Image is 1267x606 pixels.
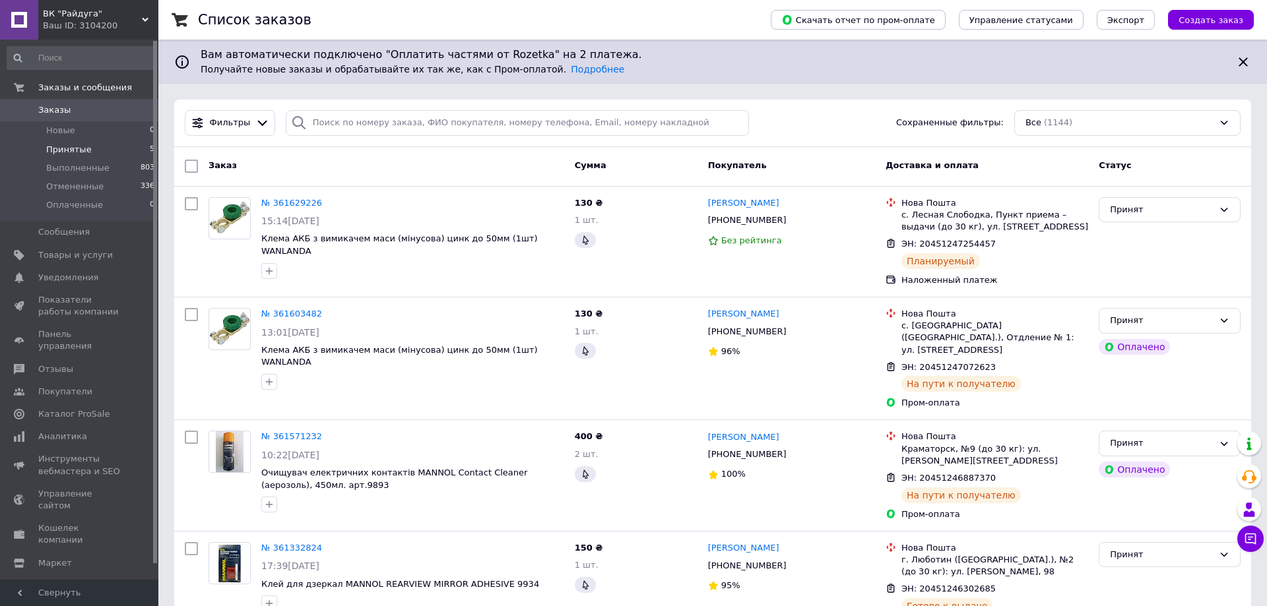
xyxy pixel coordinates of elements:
span: 17:39[DATE] [261,561,319,571]
div: г. Люботин ([GEOGRAPHIC_DATA].), №2 (до 30 кг): ул. [PERSON_NAME], 98 [901,554,1088,578]
div: с. Лесная Слободка, Пункт приема – выдачи (до 30 кг), ул. [STREET_ADDRESS] [901,209,1088,233]
span: Управление статусами [969,15,1073,25]
span: 130 ₴ [575,198,603,208]
span: Отзывы [38,363,73,375]
span: Уведомления [38,272,98,284]
a: Создать заказ [1155,15,1254,24]
span: 5 [150,144,154,156]
h1: Список заказов [198,12,311,28]
span: Выполненные [46,162,110,174]
span: Управление сайтом [38,488,122,512]
div: Пром-оплата [901,508,1088,520]
span: Аналитика [38,431,87,442]
div: На пути к получателю [901,376,1021,392]
a: Клема АКБ з вимикачем маси (мінусова) цинк до 50мм (1шт) WANLANDA [261,233,538,256]
div: Принят [1110,314,1214,328]
button: Чат с покупателем [1237,526,1264,552]
span: Статус [1099,160,1132,170]
span: Отмененные [46,181,104,193]
span: 130 ₴ [575,309,603,318]
div: [PHONE_NUMBER] [705,323,789,340]
span: Панель управления [38,328,122,352]
span: Сумма [575,160,606,170]
span: ЭН: 20451246887370 [901,473,996,483]
button: Создать заказ [1168,10,1254,30]
span: 0 [150,125,154,136]
span: Каталог ProSale [38,408,110,420]
span: 803 [141,162,154,174]
span: Создать заказ [1179,15,1243,25]
span: Все [1025,117,1041,129]
a: Фото товару [209,431,251,473]
span: Принятые [46,144,92,156]
div: Оплачено [1099,462,1170,477]
span: Сообщения [38,226,90,238]
span: 1 шт. [575,326,599,336]
div: Наложенный платеж [901,274,1088,286]
span: Показатели работы компании [38,294,122,318]
div: [PHONE_NUMBER] [705,557,789,574]
input: Поиск [7,46,156,70]
div: Принят [1110,548,1214,562]
span: (1144) [1044,117,1072,127]
div: Ваш ID: 3104200 [43,20,158,32]
div: [PHONE_NUMBER] [705,212,789,229]
img: Фото товару [216,431,244,472]
div: Оплачено [1099,339,1170,355]
span: ЭН: 20451247254457 [901,239,996,249]
button: Управление статусами [959,10,1084,30]
a: № 361603482 [261,309,322,318]
span: 336 [141,181,154,193]
span: Заказы [38,104,71,116]
span: Кошелек компании [38,522,122,546]
span: Покупатель [708,160,767,170]
div: Нова Пошта [901,542,1088,554]
button: Экспорт [1097,10,1155,30]
a: Фото товару [209,308,251,350]
span: 13:01[DATE] [261,327,319,338]
span: Клема АКБ з вимикачем маси (мінусова) цинк до 50мм (1шт) WANLANDA [261,345,538,367]
span: Скачать отчет по пром-оплате [781,14,935,26]
a: [PERSON_NAME] [708,197,779,210]
a: Фото товару [209,542,251,584]
img: Фото товару [209,201,250,235]
div: с. [GEOGRAPHIC_DATA] ([GEOGRAPHIC_DATA].), Отдление № 1: ул. [STREET_ADDRESS] [901,320,1088,356]
span: Новые [46,125,75,136]
span: 15:14[DATE] [261,216,319,226]
a: № 361629226 [261,198,322,208]
div: На пути к получателю [901,487,1021,503]
span: Без рейтинга [721,235,782,245]
span: Товары и услуги [38,249,113,261]
a: № 361332824 [261,543,322,553]
span: 1 шт. [575,215,599,225]
a: [PERSON_NAME] [708,431,779,444]
a: Фото товару [209,197,251,239]
span: 150 ₴ [575,543,603,553]
span: Получайте новые заказы и обрабатывайте их так же, как с Пром-оплатой. [201,64,624,75]
span: 95% [721,580,740,590]
div: Нова Пошта [901,308,1088,320]
a: № 361571232 [261,431,322,441]
span: Инструменты вебмастера и SEO [38,453,122,477]
span: Экспорт [1107,15,1144,25]
a: Очищувач електричних контактів MANNOL Contact Cleaner (аерозоль), 450мл. арт.9893 [261,468,527,490]
div: Планируемый [901,253,980,269]
a: Клей для дзеркал MANNOL REARVIEW MIRROR ADHESIVE 9934 [261,579,539,589]
a: [PERSON_NAME] [708,542,779,555]
img: Фото товару [211,543,248,584]
span: ЭН: 20451247072623 [901,362,996,372]
span: Маркет [38,557,72,569]
div: Нова Пошта [901,431,1088,442]
span: Заказы и сообщения [38,82,132,94]
span: Заказ [209,160,237,170]
div: [PHONE_NUMBER] [705,446,789,463]
span: Сохраненные фильтры: [896,117,1004,129]
div: Принят [1110,437,1214,450]
span: Доставка и оплата [886,160,979,170]
input: Поиск по номеру заказа, ФИО покупателя, номеру телефона, Email, номеру накладной [286,110,749,136]
button: Скачать отчет по пром-оплате [771,10,946,30]
span: Покупатели [38,386,92,398]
